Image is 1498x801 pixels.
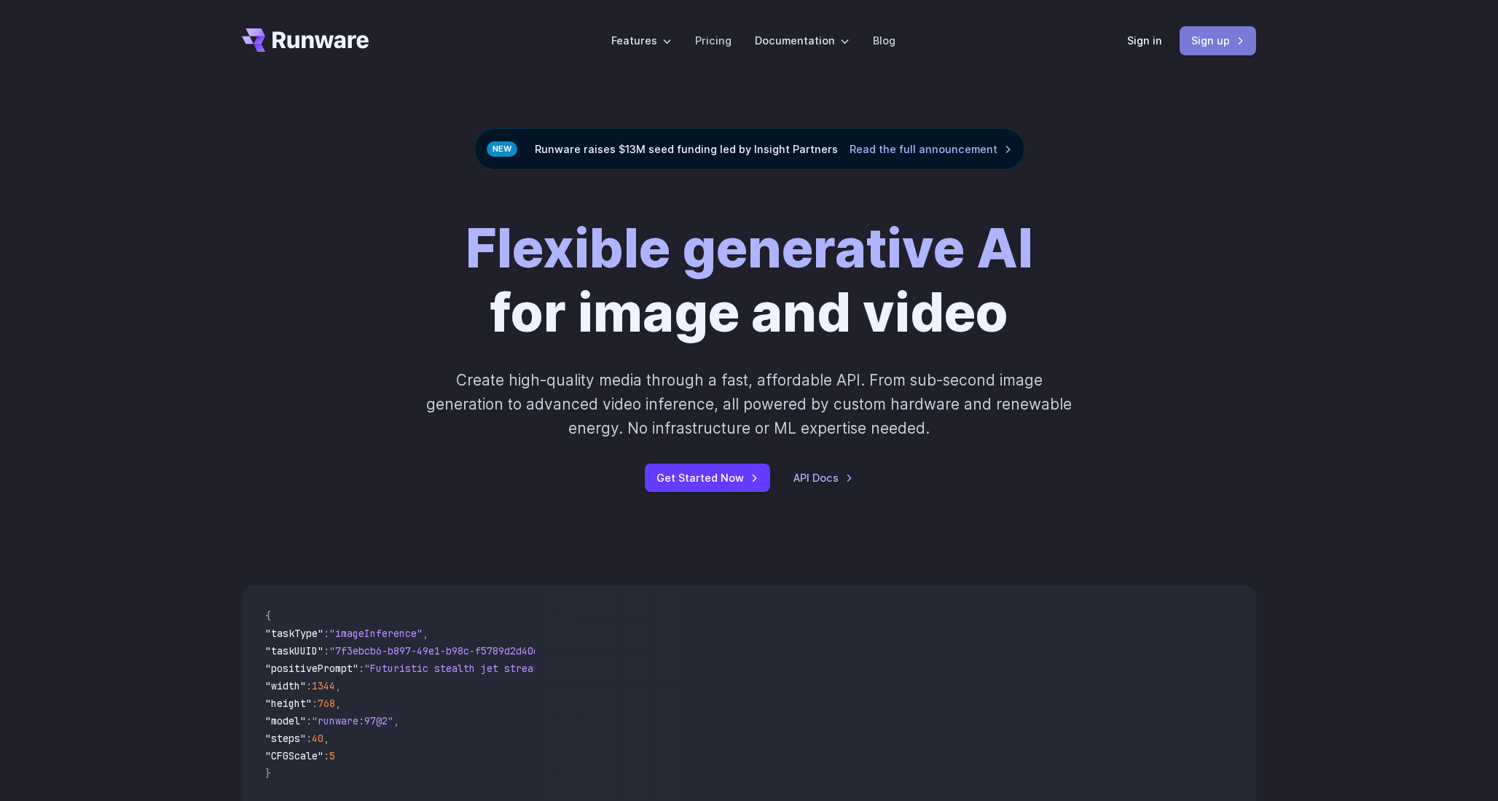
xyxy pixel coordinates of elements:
span: "7f3ebcb6-b897-49e1-b98c-f5789d2d40d7" [329,644,551,657]
span: "model" [265,714,306,727]
span: "CFGScale" [265,749,323,762]
a: API Docs [793,469,853,486]
span: 768 [318,697,335,710]
span: : [323,627,329,640]
span: "width" [265,679,306,692]
span: 5 [329,749,335,762]
span: : [306,679,312,692]
p: Create high-quality media through a fast, affordable API. From sub-second image generation to adv... [425,368,1074,441]
label: Documentation [755,32,850,49]
span: : [323,749,329,762]
span: : [323,644,329,657]
span: , [323,732,329,745]
a: Sign up [1180,26,1256,55]
strong: Flexible generative AI [466,216,1033,281]
h1: for image and video [466,216,1033,345]
span: "taskUUID" [265,644,323,657]
a: Pricing [695,32,732,49]
span: "runware:97@2" [312,714,393,727]
a: Get Started Now [645,464,770,492]
span: { [265,609,271,622]
span: , [335,679,341,692]
a: Go to / [242,28,369,52]
span: 1344 [312,679,335,692]
label: Features [611,32,672,49]
span: "height" [265,697,312,710]
span: "taskType" [265,627,323,640]
span: , [423,627,428,640]
div: Runware raises $13M seed funding led by Insight Partners [474,128,1024,170]
span: : [306,732,312,745]
span: 40 [312,732,323,745]
span: } [265,767,271,780]
a: Read the full announcement [850,141,1012,157]
span: : [306,714,312,727]
span: "steps" [265,732,306,745]
span: "positivePrompt" [265,662,358,675]
span: "imageInference" [329,627,423,640]
span: : [358,662,364,675]
span: , [393,714,399,727]
span: "Futuristic stealth jet streaking through a neon-lit cityscape with glowing purple exhaust" [364,662,895,675]
a: Blog [873,32,895,49]
span: , [335,697,341,710]
span: : [312,697,318,710]
a: Sign in [1127,32,1162,49]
